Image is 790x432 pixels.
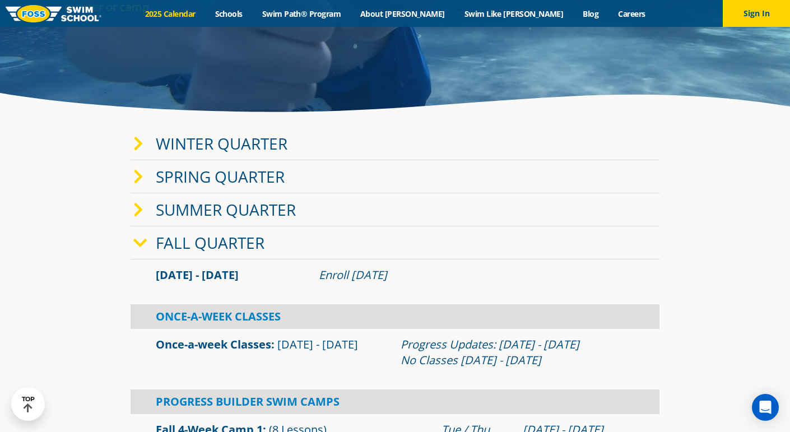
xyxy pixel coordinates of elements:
[351,8,455,19] a: About [PERSON_NAME]
[156,267,239,282] span: [DATE] - [DATE]
[252,8,350,19] a: Swim Path® Program
[131,304,659,329] div: Once-A-Week Classes
[156,337,271,352] a: Once-a-week Classes
[608,8,655,19] a: Careers
[156,199,296,220] a: Summer Quarter
[401,337,634,368] div: Progress Updates: [DATE] - [DATE] No Classes [DATE] - [DATE]
[573,8,608,19] a: Blog
[135,8,205,19] a: 2025 Calendar
[131,389,659,414] div: Progress Builder Swim Camps
[6,5,101,22] img: FOSS Swim School Logo
[752,394,779,421] div: Open Intercom Messenger
[22,396,35,413] div: TOP
[205,8,252,19] a: Schools
[277,337,358,352] span: [DATE] - [DATE]
[319,267,634,283] div: Enroll [DATE]
[156,166,285,187] a: Spring Quarter
[156,133,287,154] a: Winter Quarter
[454,8,573,19] a: Swim Like [PERSON_NAME]
[156,232,264,253] a: Fall Quarter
